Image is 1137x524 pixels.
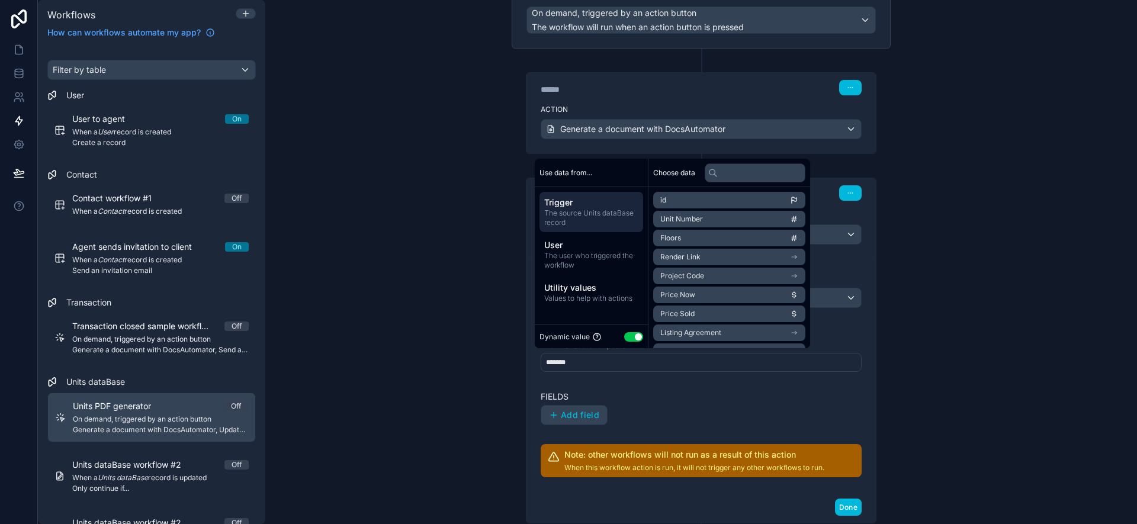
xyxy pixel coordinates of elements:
span: Trigger [544,197,638,208]
span: Generate a document with DocsAutomator [560,123,725,135]
label: Action [541,105,862,114]
a: How can workflows automate my app? [43,27,220,38]
button: Add field [541,406,607,425]
span: Workflows [47,9,95,21]
span: How can workflows automate my app? [47,27,201,38]
button: Done [835,499,862,516]
span: Utility values [544,282,638,294]
button: On demand, triggered by an action buttonThe workflow will run when an action button is pressed [526,7,876,34]
span: Values to help with actions [544,294,638,303]
span: On demand, triggered by an action button [532,7,696,19]
button: Add field [541,405,608,425]
p: When this workflow action is run, it will not trigger any other workflows to run. [564,463,824,472]
h2: Note: other workflows will not run as a result of this action [564,449,824,461]
span: Dynamic value [539,332,590,342]
span: The user who triggered the workflow [544,251,638,270]
span: User [544,239,638,251]
span: The source Units dataBase record [544,208,638,227]
button: Generate a document with DocsAutomator [541,119,862,139]
div: scrollable content [535,187,648,313]
label: Fields [541,391,862,403]
span: The workflow will run when an action button is pressed [532,22,744,32]
span: Choose data [653,168,695,178]
span: Add field [561,410,599,420]
span: Use data from... [539,168,592,178]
